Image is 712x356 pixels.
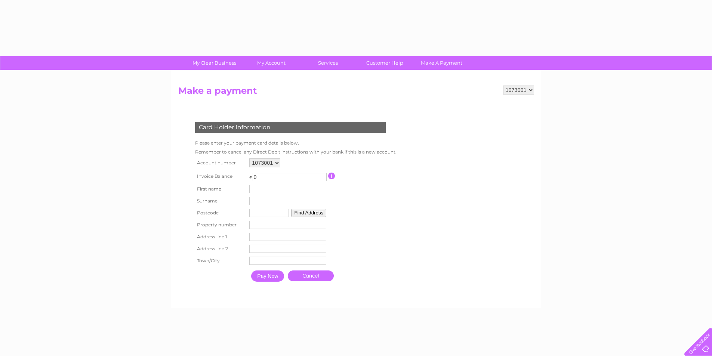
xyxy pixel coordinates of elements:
th: Invoice Balance [193,169,248,183]
th: Town/City [193,255,248,267]
input: Pay Now [251,270,284,282]
th: Surname [193,195,248,207]
button: Find Address [292,209,327,217]
th: Account number [193,157,248,169]
td: Remember to cancel any Direct Debit instructions with your bank if this is a new account. [193,148,398,157]
th: Address line 2 [193,243,248,255]
a: Cancel [288,270,334,281]
a: Customer Help [354,56,416,70]
th: Address line 1 [193,231,248,243]
div: Card Holder Information [195,122,386,133]
a: My Clear Business [184,56,245,70]
th: Property number [193,219,248,231]
input: Information [328,173,335,179]
th: First name [193,183,248,195]
a: Services [297,56,359,70]
a: Make A Payment [411,56,472,70]
th: Postcode [193,207,248,219]
td: £ [249,171,252,180]
h2: Make a payment [178,86,534,100]
a: My Account [240,56,302,70]
td: Please enter your payment card details below. [193,139,398,148]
